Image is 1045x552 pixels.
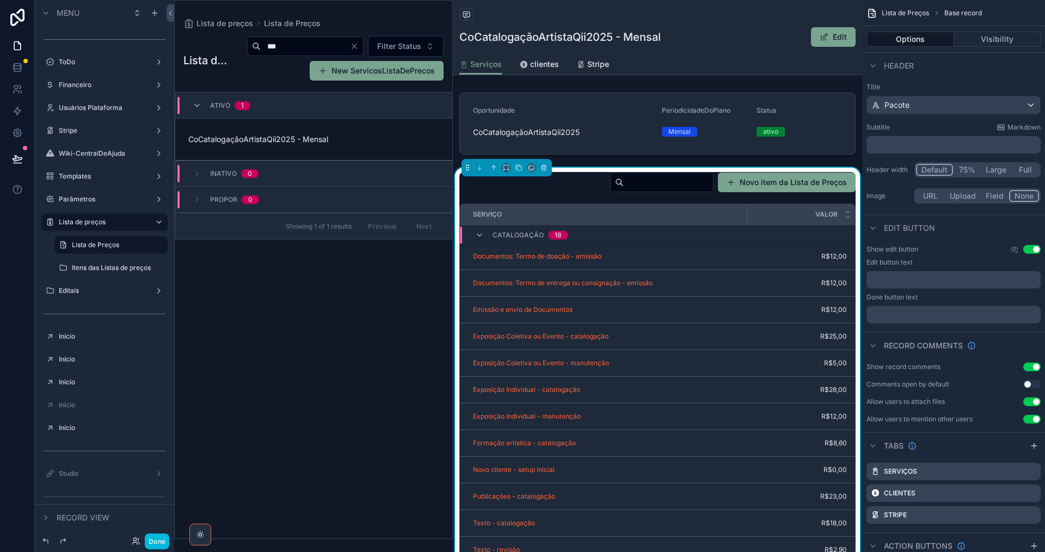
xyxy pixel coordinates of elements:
button: Done [145,533,169,549]
button: None [1009,190,1039,202]
span: inativo [210,169,237,178]
button: Large [981,164,1011,176]
a: R$5,00 [753,354,851,372]
span: Base record [944,9,982,17]
a: Markdown [997,123,1041,132]
a: Exposição Coletiva ou Evento - manutenção [473,359,609,367]
label: Header width [866,165,910,174]
span: Record view [57,512,109,523]
button: Edit [811,27,856,47]
span: Exposição Individual - manutenção [473,412,581,421]
label: Editais [59,286,146,295]
button: Pacote [866,96,1041,114]
div: Allow users to attach files [866,397,945,406]
span: propor [210,195,237,204]
span: R$8,60 [758,439,847,447]
a: Exposição Coletiva ou Evento - manutenção [473,359,740,367]
a: Formação artística - catalogação [473,439,576,447]
div: 18 [555,231,562,240]
a: Documentos: Termo de entrega ou consignação - emissão [473,279,653,287]
a: Exposição Coletiva ou Evento - catalogação [473,332,608,341]
span: R$5,00 [758,359,847,367]
span: Markdown [1007,123,1041,132]
span: R$12,00 [758,252,847,261]
button: Full [1011,164,1039,176]
span: R$23,00 [758,492,847,501]
div: scrollable content [866,136,1041,154]
div: scrollable content [866,306,1041,323]
div: 1 [241,101,244,110]
a: Novo item da Lista de Preços [718,173,856,192]
div: Show record comments [866,363,941,371]
label: Title [866,83,1041,91]
span: R$12,00 [758,279,847,287]
span: Lista de Preços [882,9,929,17]
span: R$28,00 [758,385,847,394]
span: R$12,00 [758,305,847,314]
span: Serviços [470,59,502,70]
label: Início [59,424,161,432]
span: Pacote [884,100,909,111]
div: 0 [248,169,252,178]
button: 75% [953,164,981,176]
a: Emissão e envio de Documentos [473,305,573,314]
a: R$23,00 [753,488,851,505]
button: Visibility [954,32,1041,47]
a: Exposição Individual - manutenção [473,412,740,421]
a: Studio [59,469,146,478]
a: R$12,00 [753,248,851,265]
a: Novo cliente - setup inicial [473,465,555,474]
span: Exposição Individual - catalogação [473,385,580,394]
span: clientes [530,59,559,70]
span: Serviço [473,210,502,219]
span: Header [884,60,914,71]
a: R$12,00 [753,301,851,318]
label: Show edit button [866,245,918,254]
span: Menu [57,8,79,19]
label: Subtitle [866,123,890,132]
label: Usuários Plataforma [59,103,146,112]
span: R$18,00 [758,519,847,528]
a: R$28,00 [753,381,851,398]
button: Default [916,164,953,176]
a: Templates [59,172,146,181]
label: Itens das Listas de preços [72,263,161,272]
span: Edit button [884,223,935,234]
label: ToDo [59,58,146,66]
label: Lista de Preços [72,241,161,249]
a: Parâmetros [59,195,146,204]
a: Formação artística - catalogação [473,439,740,447]
a: Novo cliente - setup inicial [473,465,740,474]
span: Publicações - catalogação [473,492,555,501]
label: Wiki-CentralDeAjuda [59,149,146,158]
div: scrollable content [866,271,1041,289]
a: R$0,00 [753,461,851,479]
button: URL [916,190,945,202]
label: Serviços [884,467,917,476]
a: R$12,00 [753,274,851,292]
span: Record comments [884,340,963,351]
span: Showing 1 of 1 results [286,222,352,231]
span: Valor [815,210,838,219]
label: clientes [884,489,915,498]
a: Financeiro [59,81,146,89]
button: Field [981,190,1010,202]
a: Emissão e envio de Documentos [473,305,740,314]
span: Catalogação [493,231,544,240]
div: 0 [248,195,253,204]
label: Início [59,332,161,341]
label: Início [59,401,161,409]
a: Serviços [459,54,502,75]
h1: CoCatalogaçãoArtistaQii2025 - Mensal [459,29,661,45]
a: Lista de preços [59,218,146,226]
a: clientes [519,54,559,76]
